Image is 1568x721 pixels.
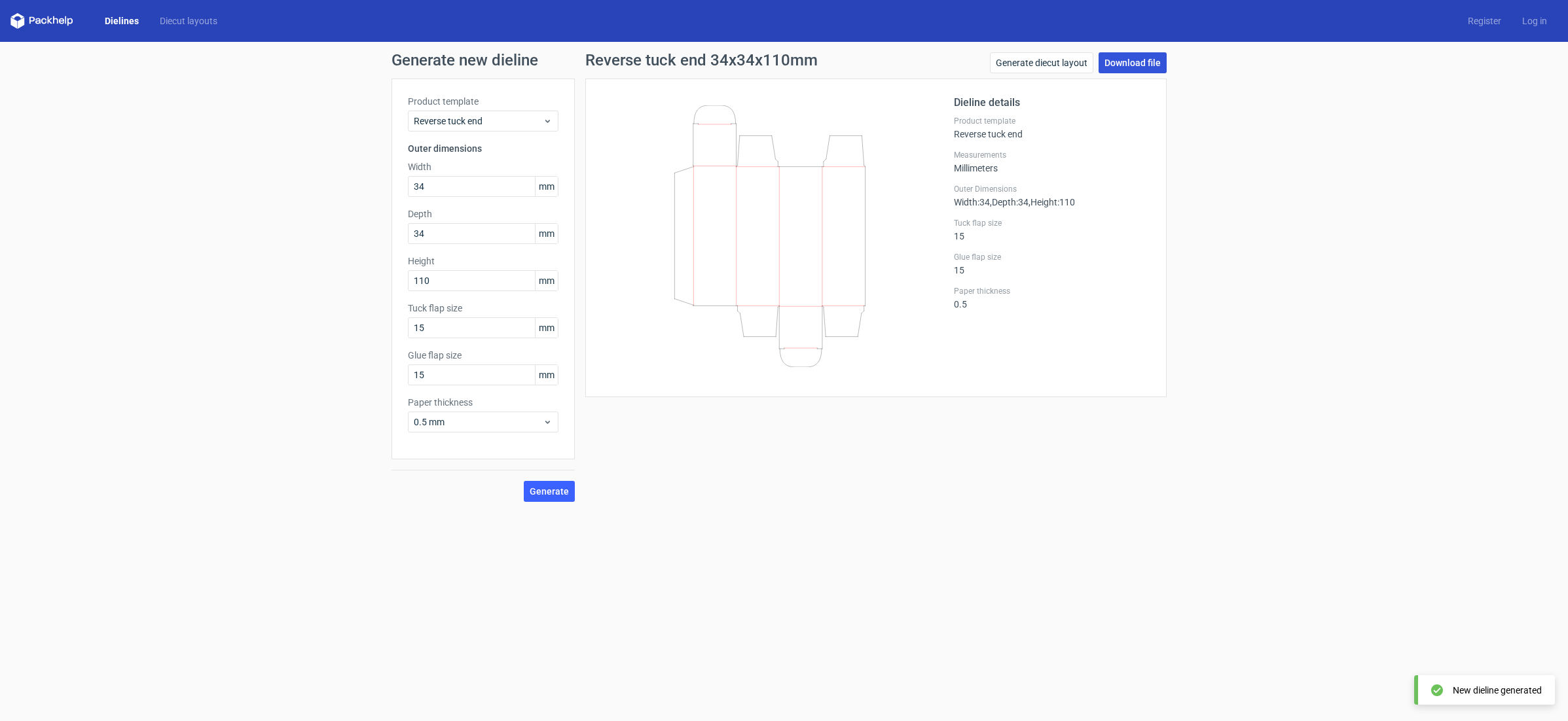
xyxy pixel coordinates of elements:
[954,218,1150,228] label: Tuck flap size
[408,160,558,173] label: Width
[535,365,558,385] span: mm
[954,150,1150,173] div: Millimeters
[408,142,558,155] h3: Outer dimensions
[408,255,558,268] label: Height
[408,396,558,409] label: Paper thickness
[530,487,569,496] span: Generate
[954,286,1150,296] label: Paper thickness
[585,52,818,68] h1: Reverse tuck end 34x34x110mm
[954,116,1150,139] div: Reverse tuck end
[414,114,543,128] span: Reverse tuck end
[954,252,1150,262] label: Glue flap size
[954,218,1150,241] div: 15
[524,481,575,502] button: Generate
[954,184,1150,194] label: Outer Dimensions
[954,95,1150,111] h2: Dieline details
[149,14,228,27] a: Diecut layouts
[414,415,543,429] span: 0.5 mm
[408,349,558,362] label: Glue flap size
[954,150,1150,160] label: Measurements
[1512,14,1558,27] a: Log in
[1453,684,1542,697] div: New dieline generated
[954,252,1150,275] div: 15
[1457,14,1512,27] a: Register
[1099,52,1167,73] a: Download file
[990,52,1093,73] a: Generate diecut layout
[954,116,1150,126] label: Product template
[94,14,149,27] a: Dielines
[954,197,990,207] span: Width : 34
[535,318,558,338] span: mm
[535,271,558,290] span: mm
[990,197,1029,207] span: , Depth : 34
[1029,197,1075,207] span: , Height : 110
[408,207,558,220] label: Depth
[392,52,1177,68] h1: Generate new dieline
[535,177,558,196] span: mm
[954,286,1150,309] div: 0.5
[535,224,558,243] span: mm
[408,302,558,315] label: Tuck flap size
[408,95,558,108] label: Product template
